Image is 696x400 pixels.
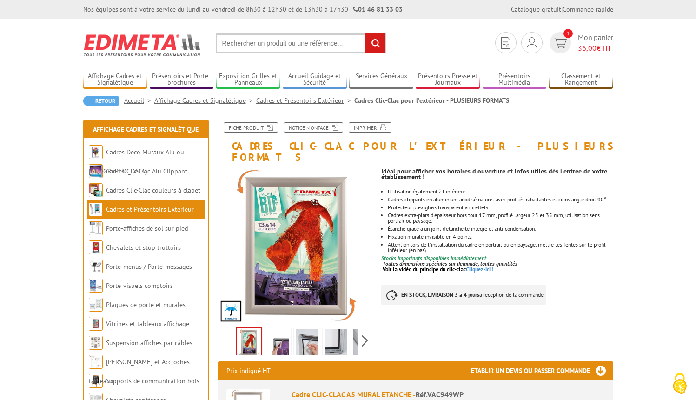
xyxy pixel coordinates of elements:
a: Porte-visuels comptoirs [106,281,173,290]
span: € HT [578,43,613,53]
span: Next [361,333,370,348]
li: Attention lors de l'installation du cadre en portrait ou en paysage, mettre les fentes sur le pro... [388,242,613,253]
li: Étanche grâce à un joint d’étanchéité intégré et anti-condensation. [388,226,613,232]
a: Retour [83,96,119,106]
img: Cookies (fenêtre modale) [668,372,691,395]
a: Supports de communication bois [106,377,199,385]
img: Vitrines et tableaux affichage [89,317,103,331]
img: cadres_aluminium_clic_clac_vac949wp.jpg [218,167,375,324]
a: Présentoirs et Porte-brochures [150,72,214,87]
div: Nos équipes sont à votre service du lundi au vendredi de 8h30 à 12h30 et de 13h30 à 17h30 [83,5,403,14]
a: Accueil [124,96,154,105]
a: Affichage Cadres et Signalétique [154,96,256,105]
div: Cadre CLIC-CLAC A5 MURAL ETANCHE - [292,389,605,400]
a: Cadres et Présentoirs Extérieur [256,96,354,105]
div: | [511,5,613,14]
img: Cadres Deco Muraux Alu ou Bois [89,145,103,159]
img: cadres_aluminium_clic_clac_vac949wp_02_bis.jpg [296,329,318,358]
a: Cadres Clic-Clac Alu Clippant [106,167,187,175]
a: Cadres Deco Muraux Alu ou [GEOGRAPHIC_DATA] [89,148,184,175]
img: Plaques de porte et murales [89,298,103,312]
img: Chevalets et stop trottoirs [89,240,103,254]
span: 1 [563,29,573,38]
img: Porte-affiches de sol sur pied [89,221,103,235]
a: [PERSON_NAME] et Accroches tableaux [89,358,190,385]
strong: 01 46 81 33 03 [353,5,403,13]
img: cadres_aluminium_clic_clac_vac949wp_04_bis.jpg [325,329,347,358]
input: Rechercher un produit ou une référence... [216,33,386,53]
a: devis rapide 1 Mon panier 36,00€ HT [547,32,613,53]
a: Plaques de porte et murales [106,300,186,309]
em: Toutes dimensions spéciales sur demande, toutes quantités [383,260,517,267]
span: Mon panier [578,32,613,53]
a: Voir la vidéo du principe du clic-clacCliquez-ici ! [383,266,494,273]
span: Voir la vidéo du principe du clic-clac [383,266,466,273]
a: Affichage Cadres et Signalétique [93,125,199,133]
img: Cadres Clic-Clac couleurs à clapet [89,183,103,197]
a: Chevalets et stop trottoirs [106,243,181,252]
a: Cadres Clic-Clac couleurs à clapet [106,186,200,194]
img: devis rapide [527,37,537,48]
img: Cadres et Présentoirs Extérieur [89,202,103,216]
img: Porte-menus / Porte-messages [89,260,103,273]
a: Présentoirs Multimédia [483,72,547,87]
img: devis rapide [501,37,510,49]
h1: Cadres Clic-Clac pour l'extérieur - PLUSIEURS FORMATS [211,122,620,163]
button: Cookies (fenêtre modale) [663,368,696,400]
p: Prix indiqué HT [226,361,271,380]
a: Porte-affiches de sol sur pied [106,224,188,233]
img: Edimeta [83,28,202,62]
li: Fixation murale invisible en 4 points. [388,234,613,240]
a: Catalogue gratuit [511,5,561,13]
li: Cadres clippants en aluminium anodisé naturel avec profilés rabattables et coins angle droit 90°. [388,197,613,202]
span: 36,00 [578,43,597,53]
li: Cadres Clic-Clac pour l'extérieur - PLUSIEURS FORMATS [354,96,509,105]
a: Affichage Cadres et Signalétique [83,72,147,87]
a: Notice Montage [284,122,343,133]
font: Stocks importants disponibles immédiatement [381,254,486,261]
a: Présentoirs Presse et Journaux [416,72,480,87]
a: Porte-menus / Porte-messages [106,262,192,271]
img: Suspension affiches par câbles [89,336,103,350]
a: Classement et Rangement [549,72,613,87]
li: Utilisation également à l'intérieur. [388,189,613,194]
img: devis rapide [553,38,567,48]
li: Cadres extra-plats d'épaisseur hors tout 17 mm, profilé largeur 25 et 35 mm, utilisation sens por... [388,213,613,224]
img: cadre_clic_clac_mural_etanche_a5_a4_a3_a2_a1_a0_b1_vac949wp_950wp_951wp_952wp_953wp_954wp_955wp_9... [267,329,289,358]
span: Réf.VAC949WP [416,390,464,399]
a: Suspension affiches par câbles [106,339,192,347]
img: Porte-visuels comptoirs [89,279,103,293]
a: Commande rapide [563,5,613,13]
h3: Etablir un devis ou passer commande [471,361,613,380]
input: rechercher [365,33,385,53]
a: Accueil Guidage et Sécurité [283,72,347,87]
img: Cimaises et Accroches tableaux [89,355,103,369]
a: Imprimer [349,122,391,133]
strong: EN STOCK, LIVRAISON 3 à 4 jours [401,291,479,298]
a: Services Généraux [349,72,413,87]
p: à réception de la commande [381,285,546,305]
a: Cadres et Présentoirs Extérieur [106,205,194,213]
img: cadres_aluminium_clic_clac_vac949wp.jpg [237,328,261,357]
a: Fiche produit [224,122,278,133]
img: cadres_aluminium_clic_clac_vac949wp_03_bis.jpg [353,329,376,358]
li: Protecteur plexiglass transparent antireflets. [388,205,613,210]
a: Vitrines et tableaux affichage [106,320,189,328]
p: Idéal pour afficher vos horaires d'ouverture et infos utiles dès l'entrée de votre établissement ! [381,168,613,180]
a: Exposition Grilles et Panneaux [216,72,280,87]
